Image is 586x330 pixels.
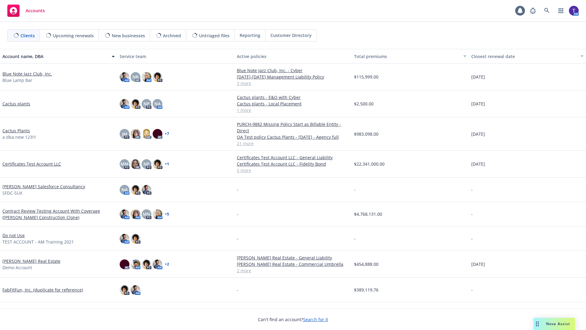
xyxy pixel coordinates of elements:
a: Cactus Plants [2,127,30,134]
img: photo [120,285,129,295]
img: photo [120,209,129,219]
span: NA [154,101,161,107]
a: Report a Bug [527,5,539,17]
span: [DATE] [471,261,485,267]
span: [DATE] [471,101,485,107]
img: photo [153,72,162,82]
img: photo [131,234,140,244]
span: Nova Assist [546,321,570,326]
a: 1 more [237,107,349,113]
span: Reporting [240,32,260,38]
span: Clients [20,32,35,39]
span: JM [122,131,127,137]
a: Certificates Test Account LLC - General Liability [237,154,349,161]
span: - [471,235,473,242]
a: PURCH-9882 Missing Policy Start as Billable Entity - Direct [237,121,349,134]
span: a dba new 123!!! [2,134,36,140]
span: - [354,235,356,242]
a: 5 more [237,167,349,174]
span: - [471,211,473,217]
span: $2,500.00 [354,101,374,107]
a: 2 more [237,267,349,274]
a: [PERSON_NAME] Salesforce Consultancy [2,183,85,190]
span: $389,119.76 [354,287,378,293]
a: Do not Use [2,232,25,239]
img: photo [153,159,162,169]
span: $983,098.00 [354,131,378,137]
a: [PERSON_NAME] Real Estate - Commercial Umbrella [237,261,349,267]
a: + 7 [165,132,169,136]
a: Blue Note Jazz Club, Inc. - Cyber [237,67,349,74]
span: Upcoming renewals [53,32,94,39]
div: Closest renewal date [471,53,577,60]
span: MM [121,161,128,167]
button: Active policies [234,49,352,64]
span: Accounts [26,8,45,13]
img: photo [120,99,129,109]
img: photo [153,209,162,219]
span: - [471,287,473,293]
a: FabFitFun, Inc. (duplicate for reference) [2,287,83,293]
img: photo [142,129,151,139]
a: Cactus plants [2,101,30,107]
a: + 1 [165,162,169,166]
a: [DATE]-[DATE] Management Liability Policy [237,74,349,80]
span: - [237,235,238,242]
a: Certificates Test Account LLC [2,161,61,167]
span: NP [143,101,150,107]
span: - [471,186,473,193]
img: photo [153,259,162,269]
span: - [237,287,238,293]
img: photo [131,285,140,295]
span: NA [121,186,128,193]
span: Untriaged files [199,32,230,39]
span: $22,341,000.00 [354,161,385,167]
span: [DATE] [471,74,485,80]
button: Total premiums [352,49,469,64]
span: [DATE] [471,161,485,167]
button: Closest renewal date [469,49,586,64]
img: photo [142,185,151,195]
a: Switch app [555,5,567,17]
span: Can't find an account? [258,316,328,323]
a: Contract Review Testing Account With Coverage ([PERSON_NAME] Construction Clone) [2,208,115,221]
img: photo [120,259,129,269]
span: - [237,211,238,217]
span: - [354,186,356,193]
a: 21 more [237,140,349,147]
a: + 2 [165,262,169,266]
span: NP [143,161,150,167]
img: photo [569,6,579,16]
span: Customer Directory [270,32,312,38]
img: photo [142,259,151,269]
span: Archived [163,32,181,39]
span: [DATE] [471,131,485,137]
img: photo [131,209,140,219]
span: Demo Account [2,264,32,271]
div: Service team [120,53,232,60]
span: $115,999.00 [354,74,378,80]
img: photo [131,99,140,109]
a: [PERSON_NAME] Real Estate - General Liability [237,255,349,261]
a: [PERSON_NAME] Real Estate [2,258,60,264]
a: 3 more [237,80,349,86]
span: SFDC-SUX [2,190,22,196]
span: NR [132,74,139,80]
a: Certificates Test Account LLC - Fidelity Bond [237,161,349,167]
div: Drag to move [534,318,541,330]
div: Active policies [237,53,349,60]
a: Cactus plants - Local Placement [237,101,349,107]
span: - [237,186,238,193]
div: Total premiums [354,53,460,60]
div: Account name, DBA [2,53,108,60]
img: photo [120,234,129,244]
img: photo [153,129,162,139]
a: + 5 [165,212,169,216]
a: QA Test policy Cactus Plants - [DATE] - Agency full [237,134,349,140]
button: Service team [117,49,234,64]
a: Search for it [303,317,328,322]
img: photo [131,185,140,195]
img: photo [120,72,129,82]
